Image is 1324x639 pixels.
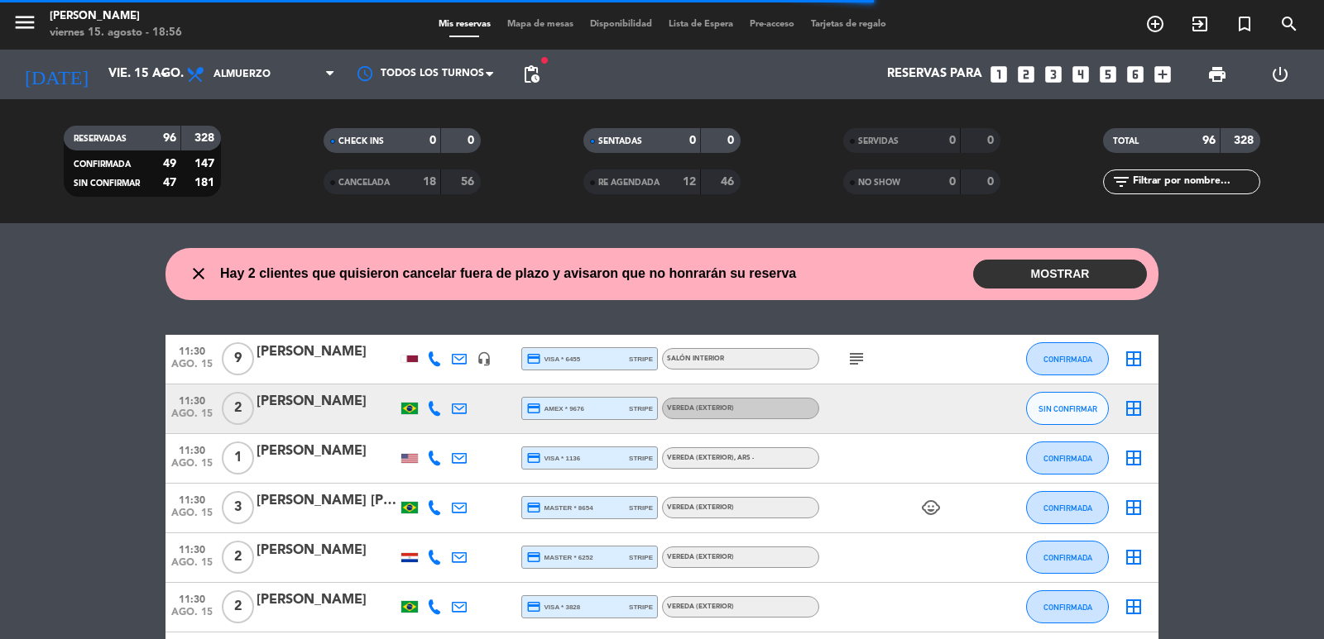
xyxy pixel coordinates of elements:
i: credit_card [526,599,541,614]
span: master * 6252 [526,550,593,565]
span: Tarjetas de regalo [803,20,895,29]
button: CONFIRMADA [1026,590,1109,623]
i: add_circle_outline [1145,14,1165,34]
span: Vereda (EXTERIOR) [667,455,754,461]
span: 11:30 [171,489,213,508]
div: [PERSON_NAME] [257,441,397,462]
span: stripe [629,503,653,513]
i: looks_5 [1097,64,1119,85]
span: visa * 1136 [526,451,580,465]
span: , ARS - [734,455,754,461]
span: CONFIRMADA [1043,454,1092,463]
strong: 181 [194,177,218,188]
div: [PERSON_NAME] [257,391,397,412]
span: Mapa de mesas [499,20,582,29]
span: stripe [629,354,653,365]
i: border_all [1124,448,1144,468]
i: credit_card [526,351,541,366]
span: ago. 15 [171,607,213,626]
span: amex * 9676 [526,401,584,416]
div: [PERSON_NAME] [257,589,397,611]
span: 9 [222,342,254,375]
span: stripe [629,453,653,464]
i: close [189,264,209,284]
strong: 0 [727,135,737,146]
i: filter_list [1111,172,1131,192]
i: credit_card [526,401,541,416]
span: master * 8654 [526,500,593,515]
span: CONFIRMADA [1043,355,1092,364]
span: stripe [629,552,653,563]
i: power_settings_new [1270,64,1290,84]
i: credit_card [526,451,541,465]
span: Lista de Espera [660,20,741,29]
span: 11:30 [171,539,213,558]
i: border_all [1124,547,1144,567]
strong: 0 [949,176,956,188]
i: headset_mic [477,351,492,366]
strong: 0 [689,135,696,146]
span: CONFIRMADA [74,160,131,169]
span: ago. 15 [171,359,213,378]
button: CONFIRMADA [1026,441,1109,474]
div: [PERSON_NAME] [PERSON_NAME] [257,490,397,512]
span: RE AGENDADA [598,179,660,187]
strong: 18 [423,176,436,188]
span: 2 [222,541,254,574]
span: NO SHOW [858,179,900,187]
span: 2 [222,392,254,425]
span: Vereda (EXTERIOR) [667,405,734,412]
i: border_all [1124,597,1144,617]
span: print [1207,64,1227,84]
span: 11:30 [171,341,213,360]
span: stripe [629,403,653,414]
button: MOSTRAR [973,260,1147,289]
button: CONFIRMADA [1026,342,1109,375]
span: Disponibilidad [582,20,660,29]
i: looks_two [1015,64,1037,85]
i: exit_to_app [1190,14,1210,34]
span: Salón interior [667,355,724,362]
i: looks_4 [1070,64,1091,85]
span: Reservas para [887,67,982,82]
span: Mis reservas [430,20,499,29]
span: ago. 15 [171,408,213,427]
span: Hay 2 clientes que quisieron cancelar fuera de plazo y avisaron que no honrarán su reserva [220,263,796,284]
i: border_all [1124,398,1144,418]
span: 1 [222,441,254,474]
strong: 0 [987,176,997,188]
span: ago. 15 [171,508,213,527]
i: turned_in_not [1235,14,1254,34]
i: looks_one [988,64,1010,85]
strong: 46 [721,176,737,188]
div: [PERSON_NAME] [257,341,397,363]
span: pending_actions [521,64,541,84]
span: ago. 15 [171,458,213,477]
i: arrow_drop_down [154,64,174,84]
strong: 47 [163,177,176,188]
span: fiber_manual_record [540,55,549,65]
strong: 12 [683,176,696,188]
span: SENTADAS [598,137,642,145]
strong: 49 [163,158,176,169]
span: CONFIRMADA [1043,553,1092,562]
span: SIN CONFIRMAR [74,179,140,188]
strong: 147 [194,158,218,169]
span: stripe [629,602,653,613]
span: 3 [222,491,254,524]
span: 11:30 [171,589,213,608]
i: [DATE] [12,56,100,93]
button: menu [12,10,37,41]
strong: 56 [461,176,477,188]
i: subject [847,349,866,369]
span: Vereda (EXTERIOR) [667,554,734,560]
span: CANCELADA [338,179,390,187]
strong: 0 [468,135,477,146]
span: CONFIRMADA [1043,603,1092,612]
strong: 0 [987,135,997,146]
span: 11:30 [171,390,213,409]
span: SERVIDAS [858,137,899,145]
strong: 96 [163,132,176,144]
i: child_care [921,498,941,517]
strong: 0 [429,135,436,146]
